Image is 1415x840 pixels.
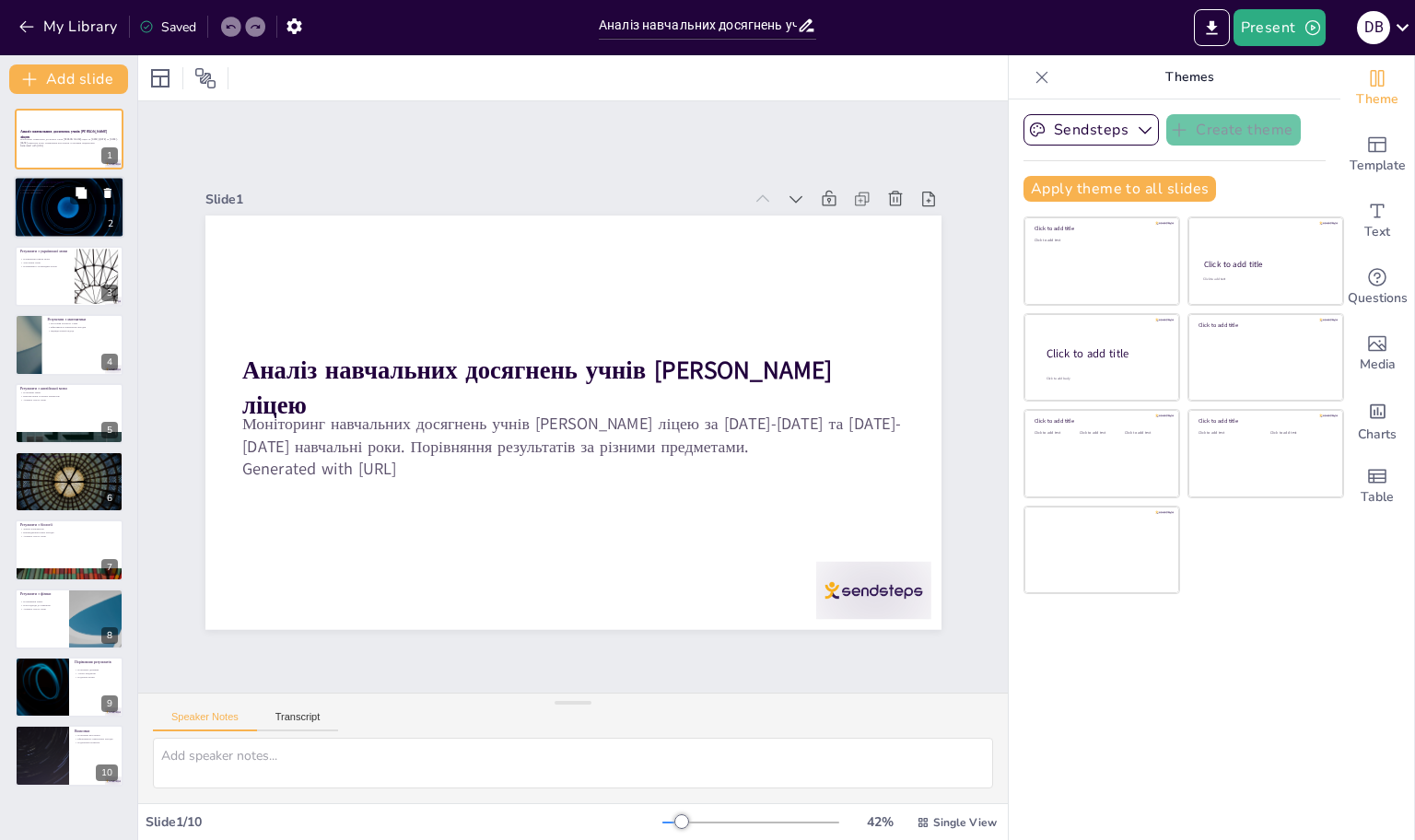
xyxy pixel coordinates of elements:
div: 3 [15,246,123,307]
input: Insert title [599,12,797,39]
div: Slide 1 / 10 [146,813,662,831]
p: Істотне покращення [20,460,118,463]
p: Ефективність навчальних методів [47,326,118,330]
div: Click to add text [1035,431,1076,436]
button: Add slide [9,64,128,94]
span: Template [1350,156,1406,176]
span: Single View [933,815,997,830]
p: Моніторинг навчальних досягнень учнів [PERSON_NAME] ліцею за [DATE]-[DATE] та [DATE]-[DATE] навча... [263,309,906,557]
p: Подальший розвиток [75,740,118,743]
div: Add text boxes [1340,188,1414,254]
div: Add a table [1340,453,1414,519]
div: Click to add text [1270,431,1328,436]
p: Generated with [URL] [20,145,118,148]
div: 6 [101,490,118,507]
div: Saved [139,18,196,36]
button: Create theme [1166,114,1301,146]
div: 8 [101,627,118,644]
p: Покращення рівнів знань [20,257,69,261]
div: Click to add title [1199,321,1330,329]
div: 10 [96,764,118,781]
p: Зусилля викладачів [19,188,119,192]
div: D B [1357,11,1390,44]
button: Apply theme to all slides [1023,176,1216,202]
div: Click to add text [1080,431,1121,436]
button: D B [1357,9,1390,46]
p: Результати з української мови [20,249,69,254]
div: 4 [101,354,118,370]
div: Click to add title [1204,259,1327,270]
p: Активна участь учнів [20,607,64,611]
div: 5 [15,383,123,444]
div: Click to add body [1047,376,1163,380]
div: 3 [101,285,118,301]
span: Charts [1358,425,1397,445]
div: 9 [101,695,118,712]
button: Delete Slide [97,182,119,204]
p: Активна участь учнів [20,462,118,466]
div: Click to add title [1035,417,1166,425]
p: Generated with [URL] [277,353,914,580]
p: Значне покращення [20,528,118,531]
p: Порівняння з попереднім роком [20,264,69,268]
div: Add charts and graphs [1340,387,1414,453]
div: 1 [15,109,123,169]
div: 9 [15,657,123,717]
p: Залучення учнів [20,261,69,264]
div: Add images, graphics, shapes or video [1340,321,1414,387]
p: Позитивні результати [75,733,118,737]
span: Questions [1348,288,1408,309]
p: Використання сучасних матеріалів [20,394,118,398]
p: Загальний огляд результатів [19,180,119,185]
div: 7 [101,559,118,576]
div: Add ready made slides [1340,122,1414,188]
div: 7 [15,519,123,580]
div: 1 [101,147,118,164]
button: Present [1234,9,1326,46]
strong: Аналіз навчальних досягнень учнів [PERSON_NAME] ліцею [245,276,817,524]
p: Результати з математики [47,317,118,322]
p: Результати з біології [20,523,118,529]
button: Transcript [257,711,339,731]
div: Click to add title [1199,417,1330,425]
button: Sendsteps [1023,114,1159,146]
div: Click to add title [1035,225,1166,232]
p: Нові підходи до викладання [20,466,118,470]
p: Порівняння результатів [75,659,118,665]
p: Подальші кроки [75,675,118,679]
div: 42 % [858,813,902,831]
p: Аналіз предметів [19,192,119,195]
p: Ефективність навчальних методів [75,737,118,741]
div: Click to add text [1203,277,1326,282]
div: Click to add text [1035,239,1166,243]
p: Позитивна динаміка [75,669,118,672]
div: Layout [146,64,175,93]
div: Change the overall theme [1340,55,1414,122]
span: Text [1364,222,1390,242]
span: Table [1361,487,1394,507]
p: Покращення результатів учнів [19,185,119,189]
div: Slide 1 [159,148,675,332]
div: Get real-time input from your audience [1340,254,1414,321]
p: Зростання кількості учнів [47,322,118,326]
div: Click to add text [1199,431,1257,436]
div: 8 [15,589,123,649]
p: Нові підходи до навчання [20,603,64,607]
div: Click to add title [1047,345,1164,361]
div: 10 [15,725,123,786]
div: 2 [102,216,119,233]
button: Speaker Notes [153,711,257,731]
div: 6 [15,451,123,512]
p: Результати з фізики [20,591,64,597]
button: My Library [14,12,125,41]
div: Click to add text [1125,431,1166,436]
p: Впровадження нових методів [20,531,118,535]
div: 2 [14,177,124,239]
button: Duplicate Slide [70,182,92,204]
p: Результати з англійської мови [20,386,118,391]
strong: Аналіз навчальних досягнень учнів [PERSON_NAME] ліцею [20,129,108,139]
button: Export to PowerPoint [1194,9,1230,46]
p: Аналіз предметів [75,671,118,675]
span: Position [194,67,216,89]
p: Результати з історії України [20,454,118,460]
